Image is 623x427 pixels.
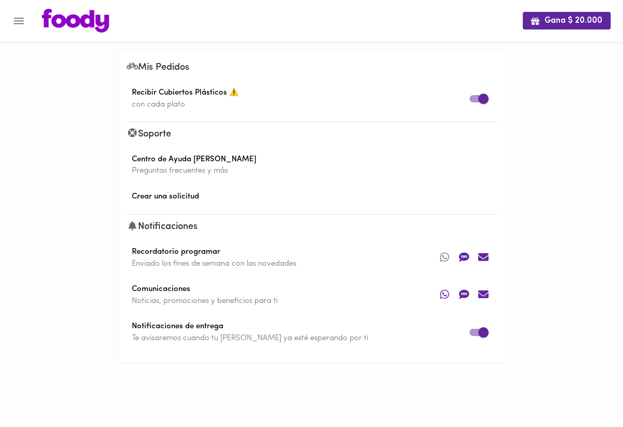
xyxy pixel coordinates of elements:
p: Te avisaremos cuando tu [PERSON_NAME] ya esté esperando por ti [127,333,480,344]
img: logo.png [42,9,109,33]
span: Soporte [127,130,172,139]
span: Notificaciones [127,222,198,232]
span: Mis Pedidos [127,63,190,72]
p: Preguntas frecuentes y más [127,165,497,176]
button: Menu [6,8,32,34]
p: con cada plato [127,99,480,110]
span: Crear una solicitud [127,191,497,203]
span: Recibir Cubiertos Plásticos ⚠️ [127,87,480,99]
iframe: Messagebird Livechat Widget [402,6,613,417]
span: Centro de Ayuda [PERSON_NAME] [127,154,497,166]
p: Enviado los fines de semana con las novedades [127,258,480,269]
span: Comunicaciones [127,284,480,296]
p: Noticias, promociones y beneficios para ti [127,296,480,307]
span: Recordatorio programar [127,247,480,258]
span: Notificaciones de entrega [127,321,480,333]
